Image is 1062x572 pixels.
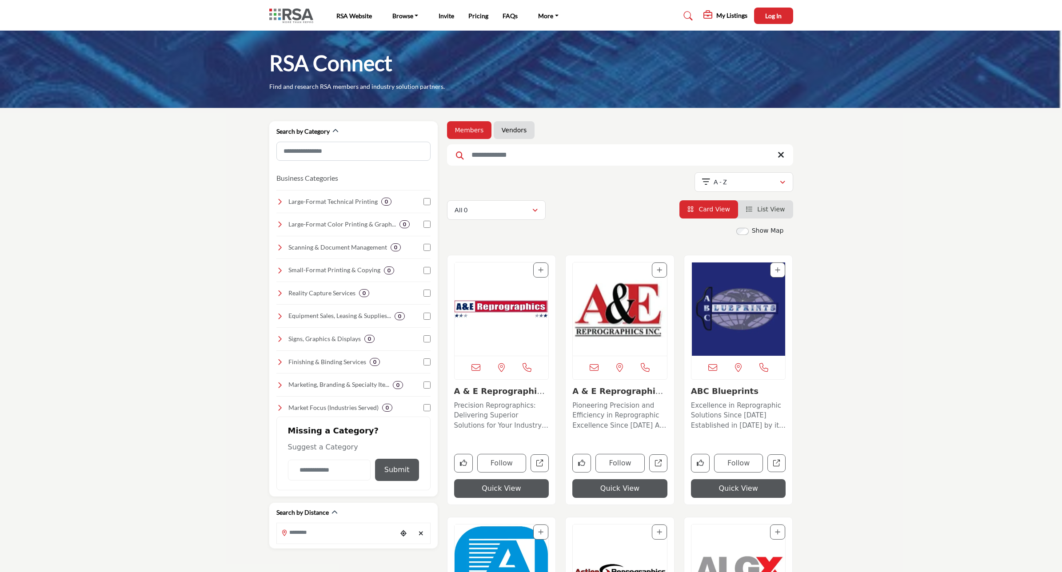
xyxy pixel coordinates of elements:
[288,266,380,274] h4: Small-Format Printing & Copying: Professional printing for black and white and color document pri...
[447,144,793,166] input: Search Keyword
[370,358,380,366] div: 0 Results For Finishing & Binding Services
[382,404,392,412] div: 0 Results For Market Focus (Industries Served)
[757,206,785,213] span: List View
[746,206,785,213] a: View List
[423,313,431,320] input: Select Equipment Sales, Leasing & Supplies checkbox
[531,454,549,473] a: Open a-e-reprographics-az in new tab
[288,460,371,481] input: Category Name
[394,244,397,250] b: 0
[439,12,454,20] a: Invite
[368,336,371,342] b: 0
[538,528,543,536] a: Add To List
[269,8,318,23] img: Site Logo
[691,386,786,396] h3: ABC Blueprints
[373,359,376,365] b: 0
[423,358,431,365] input: Select Finishing & Binding Services checkbox
[276,173,338,183] button: Business Categories
[649,454,667,473] a: Open a-e-reprographics-inc-va in new tab
[399,220,410,228] div: 0 Results For Large-Format Color Printing & Graphics
[572,386,663,405] a: A & E Reprographics,...
[288,357,366,366] h4: Finishing & Binding Services: Laminating, binding, folding, trimming, and other finishing touches...
[699,206,730,213] span: Card View
[572,398,667,431] a: Pioneering Precision and Efficiency in Reprographic Excellence Since [DATE] As a longstanding lea...
[595,454,645,473] button: Follow
[397,524,410,543] div: Choose your current location
[288,311,391,320] h4: Equipment Sales, Leasing & Supplies: Equipment sales, leasing, service, and resale of plotters, s...
[691,262,786,356] img: ABC Blueprints
[396,382,399,388] b: 0
[691,401,786,431] p: Excellence in Reprographic Solutions Since [DATE] Established in [DATE] by its founder [PERSON_NA...
[657,528,662,536] a: Add To List
[423,221,431,228] input: Select Large-Format Color Printing & Graphics checkbox
[695,172,793,192] button: A - Z
[364,335,375,343] div: 0 Results For Signs, Graphics & Displays
[385,199,388,205] b: 0
[423,335,431,342] input: Select Signs, Graphics & Displays checkbox
[386,10,425,22] a: Browse
[454,401,549,431] p: Precision Reprographics: Delivering Superior Solutions for Your Industry Needs Located in [GEOGRA...
[767,454,786,473] a: Open abc-blueprints in new tab
[269,49,392,77] h1: RSA Connect
[398,313,401,319] b: 0
[572,454,591,473] button: Like company
[572,386,667,396] h3: A & E Reprographics, Inc. VA
[415,524,428,543] div: Clear search location
[455,206,467,214] p: All 0
[532,10,565,22] a: More
[288,334,361,343] h4: Signs, Graphics & Displays: Exterior/interior building signs, trade show booths, event displays, ...
[375,459,419,481] button: Submit
[573,262,667,356] a: Open Listing in new tab
[691,479,786,498] button: Quick View
[454,479,549,498] button: Quick View
[391,243,401,251] div: 0 Results For Scanning & Document Management
[423,381,431,389] input: Select Marketing, Branding & Specialty Items checkbox
[423,267,431,274] input: Select Small-Format Printing & Copying checkbox
[454,386,547,405] a: A & E Reprographics ...
[716,12,747,20] h5: My Listings
[277,524,397,541] input: Search Location
[381,198,391,206] div: 0 Results For Large-Format Technical Printing
[423,290,431,297] input: Select Reality Capture Services checkbox
[363,290,366,296] b: 0
[423,198,431,205] input: Select Large-Format Technical Printing checkbox
[288,380,389,389] h4: Marketing, Branding & Specialty Items: Design and creative services, marketing support, and speci...
[423,244,431,251] input: Select Scanning & Document Management checkbox
[288,426,419,442] h2: Missing a Category?
[288,443,358,451] span: Suggest a Category
[714,454,763,473] button: Follow
[538,266,543,274] a: Add To List
[455,262,549,356] img: A & E Reprographics - AZ
[269,82,445,91] p: Find and research RSA members and industry solution partners.
[288,289,355,298] h4: Reality Capture Services: Laser scanning, BIM modeling, photogrammetry, 3D scanning, and other ad...
[384,266,394,274] div: 0 Results For Small-Format Printing & Copying
[359,289,369,297] div: 0 Results For Reality Capture Services
[675,9,699,23] a: Search
[276,508,329,517] h2: Search by Distance
[679,200,738,218] li: Card View
[403,221,406,227] b: 0
[455,262,549,356] a: Open Listing in new tab
[387,267,391,274] b: 0
[754,8,793,24] button: Log In
[447,200,546,220] button: All 0
[657,266,662,274] a: Add To List
[572,401,667,431] p: Pioneering Precision and Efficiency in Reprographic Excellence Since [DATE] As a longstanding lea...
[276,127,330,136] h2: Search by Category
[477,454,527,473] button: Follow
[454,386,549,396] h3: A & E Reprographics - AZ
[775,266,780,274] a: Add To List
[738,200,793,218] li: List View
[423,404,431,411] input: Select Market Focus (Industries Served) checkbox
[276,142,431,161] input: Search Category
[386,405,389,411] b: 0
[393,381,403,389] div: 0 Results For Marketing, Branding & Specialty Items
[714,178,727,187] p: A - Z
[691,386,759,396] a: ABC Blueprints
[703,11,747,21] div: My Listings
[288,220,396,229] h4: Large-Format Color Printing & Graphics: Banners, posters, vehicle wraps, and presentation graphics.
[502,126,527,135] a: Vendors
[395,312,405,320] div: 0 Results For Equipment Sales, Leasing & Supplies
[765,12,782,20] span: Log In
[572,479,667,498] button: Quick View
